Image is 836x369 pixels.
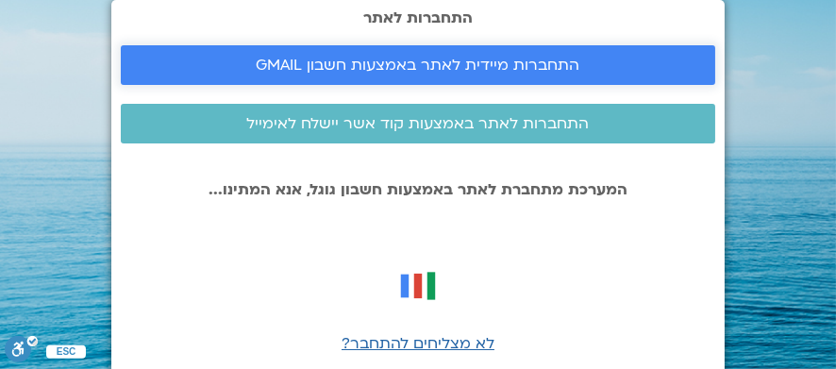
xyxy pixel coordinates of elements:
p: המערכת מתחברת לאתר באמצעות חשבון גוגל, אנא המתינו... [121,181,715,198]
span: התחברות מיידית לאתר באמצעות חשבון GMAIL [257,57,580,74]
a: התחברות לאתר באמצעות קוד אשר יישלח לאימייל [121,104,715,143]
span: התחברות לאתר באמצעות קוד אשר יישלח לאימייל [247,115,590,132]
a: התחברות מיידית לאתר באמצעות חשבון GMAIL [121,45,715,85]
a: לא מצליחים להתחבר? [342,333,494,354]
h2: התחברות לאתר [121,9,715,26]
